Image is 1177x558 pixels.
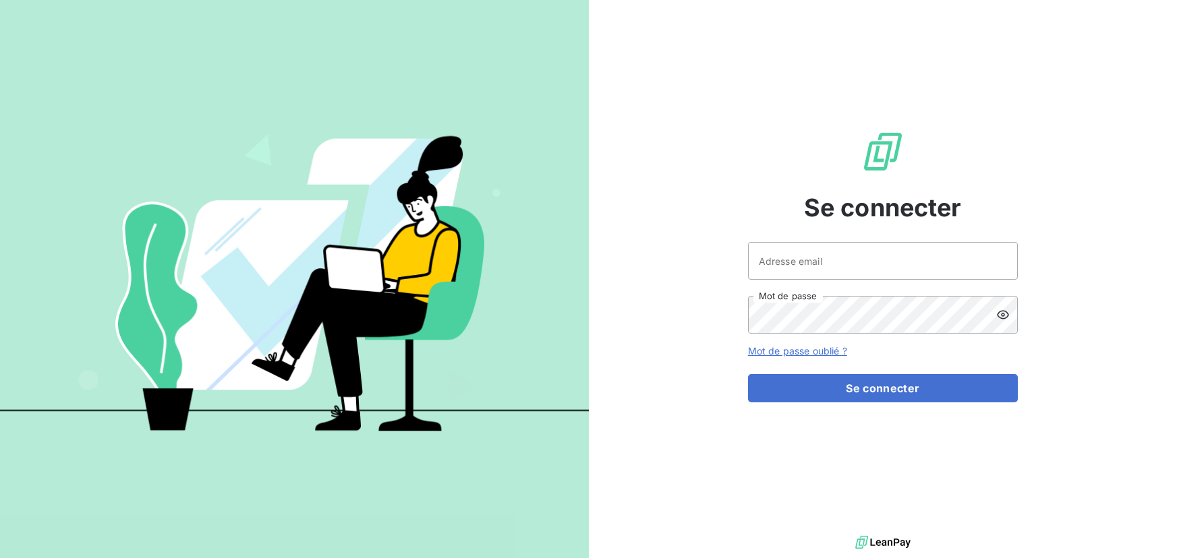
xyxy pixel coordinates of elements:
[804,189,962,226] span: Se connecter
[748,242,1018,280] input: placeholder
[855,532,911,553] img: logo
[748,345,847,356] a: Mot de passe oublié ?
[861,130,905,173] img: Logo LeanPay
[748,374,1018,402] button: Se connecter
